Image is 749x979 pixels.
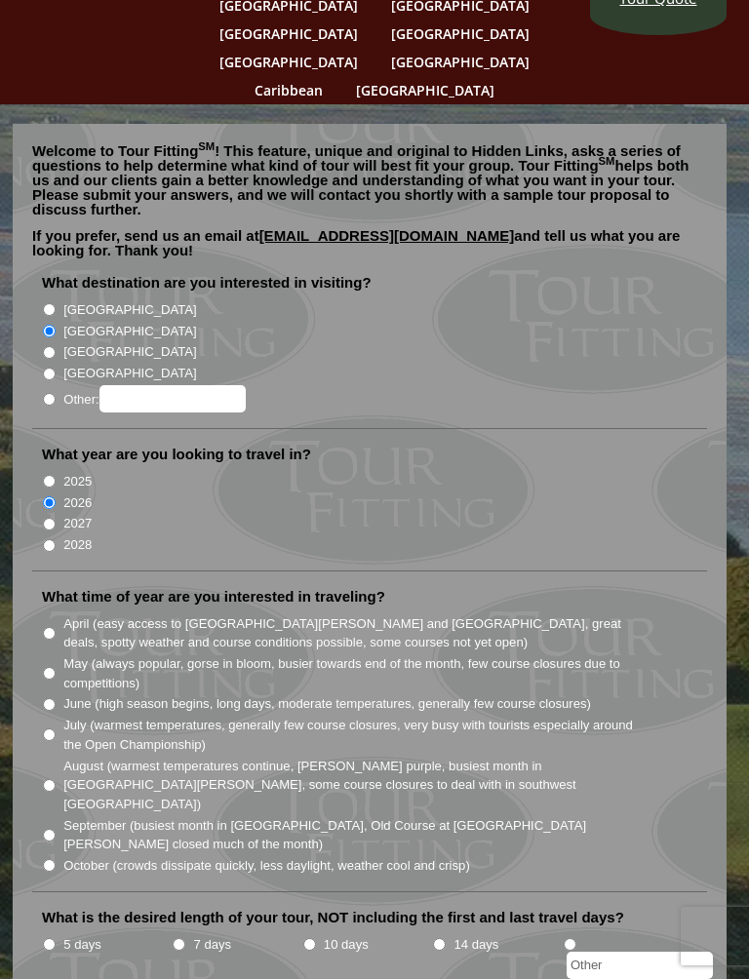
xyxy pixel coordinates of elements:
label: August (warmest temperatures continue, [PERSON_NAME] purple, busiest month in [GEOGRAPHIC_DATA][P... [63,757,634,814]
label: 10 days [324,935,369,955]
a: [GEOGRAPHIC_DATA] [210,20,368,48]
a: [GEOGRAPHIC_DATA] [381,48,539,76]
label: September (busiest month in [GEOGRAPHIC_DATA], Old Course at [GEOGRAPHIC_DATA][PERSON_NAME] close... [63,816,634,854]
label: April (easy access to [GEOGRAPHIC_DATA][PERSON_NAME] and [GEOGRAPHIC_DATA], great deals, spotty w... [63,614,634,652]
label: What is the desired length of your tour, NOT including the first and last travel days? [42,908,624,927]
label: 2025 [63,472,92,491]
label: What destination are you interested in visiting? [42,273,372,293]
label: [GEOGRAPHIC_DATA] [63,322,196,341]
label: [GEOGRAPHIC_DATA] [63,300,196,320]
label: What year are you looking to travel in? [42,445,311,464]
label: 14 days [453,935,498,955]
sup: SM [599,155,615,167]
label: June (high season begins, long days, moderate temperatures, generally few course closures) [63,694,591,714]
a: [GEOGRAPHIC_DATA] [381,20,539,48]
label: 5 days [63,935,101,955]
label: [GEOGRAPHIC_DATA] [63,342,196,362]
label: May (always popular, gorse in bloom, busier towards end of the month, few course closures due to ... [63,654,634,692]
input: Other: [99,385,246,412]
a: [GEOGRAPHIC_DATA] [346,76,504,104]
label: 2027 [63,514,92,533]
label: 2026 [63,493,92,513]
label: Other: [63,385,245,412]
label: October (crowds dissipate quickly, less daylight, weather cool and crisp) [63,856,470,876]
a: Caribbean [245,76,333,104]
label: What time of year are you interested in traveling? [42,587,385,607]
p: If you prefer, send us an email at and tell us what you are looking for. Thank you! [32,228,707,272]
label: July (warmest temperatures, generally few course closures, very busy with tourists especially aro... [63,716,634,754]
label: [GEOGRAPHIC_DATA] [63,364,196,383]
input: Other [567,952,713,979]
label: 7 days [194,935,232,955]
a: [EMAIL_ADDRESS][DOMAIN_NAME] [259,227,515,244]
p: Welcome to Tour Fitting ! This feature, unique and original to Hidden Links, asks a series of que... [32,143,707,216]
label: 2028 [63,535,92,555]
a: [GEOGRAPHIC_DATA] [210,48,368,76]
sup: SM [198,140,215,152]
